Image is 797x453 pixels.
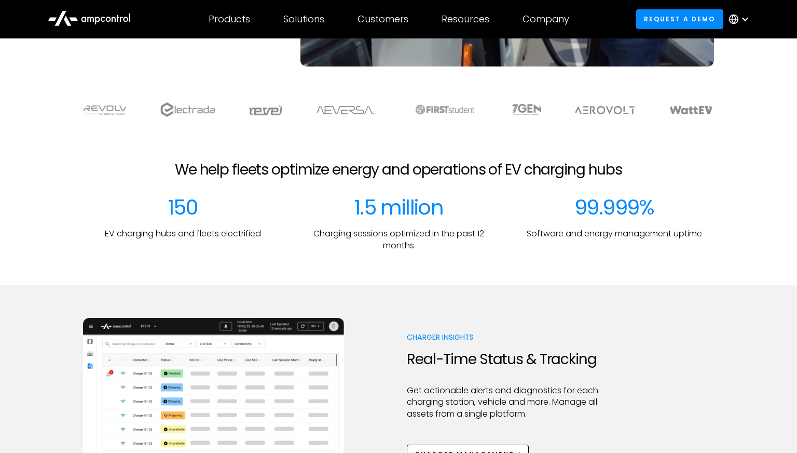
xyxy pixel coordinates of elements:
p: Get actionable alerts and diagnostics for each charging station, vehicle and more. Manage all ass... [407,385,607,420]
img: WattEV logo [669,106,713,114]
p: Charger Insights [407,332,607,342]
div: 150 [168,195,198,220]
div: Company [523,14,569,25]
div: Solutions [283,14,324,25]
div: Customers [358,14,408,25]
div: Products [209,14,250,25]
div: Resources [442,14,489,25]
p: Software and energy management uptime [527,228,702,239]
div: 1.5 million [354,195,443,220]
p: Charging sessions optimized in the past 12 months [299,228,498,251]
h2: Real-Time Status & Tracking [407,351,607,368]
img: electrada logo [160,102,215,117]
a: Request a demo [636,9,723,29]
img: Aerovolt Logo [574,106,636,114]
p: EV charging hubs and fleets electrified [105,228,261,239]
h2: We help fleets optimize energy and operations of EV charging hubs [175,161,622,179]
div: 99.999% [574,195,654,220]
